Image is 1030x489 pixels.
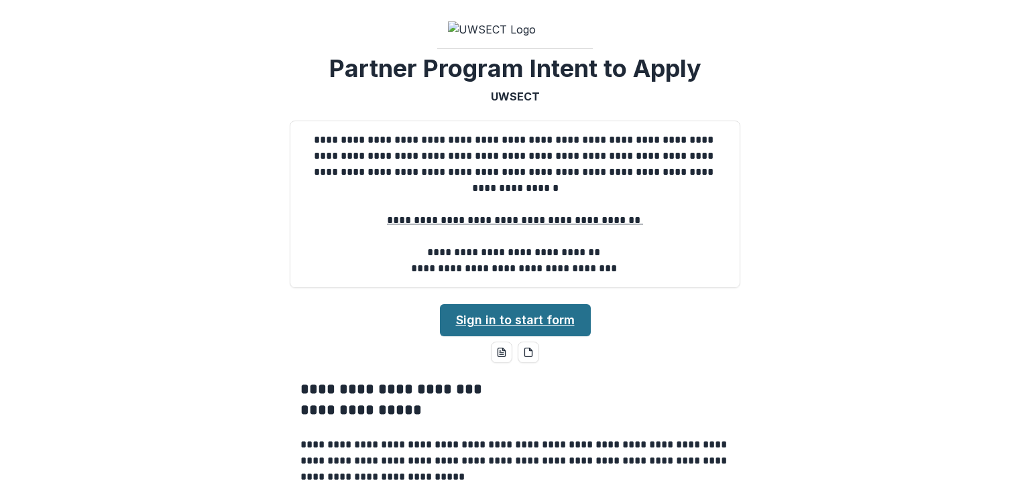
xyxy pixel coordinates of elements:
p: UWSECT [491,88,540,104]
button: pdf-download [518,342,539,363]
h2: Partner Program Intent to Apply [329,54,701,83]
button: word-download [491,342,512,363]
img: UWSECT Logo [448,21,582,38]
a: Sign in to start form [440,304,591,336]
